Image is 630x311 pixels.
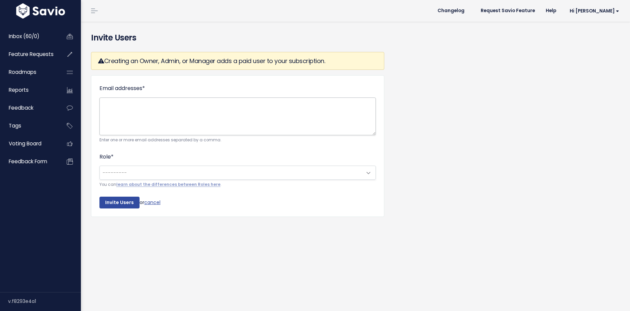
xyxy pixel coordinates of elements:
[2,154,56,169] a: Feedback form
[9,140,41,147] span: Voting Board
[9,33,39,40] span: Inbox (60/0)
[14,3,67,19] img: logo-white.9d6f32f41409.svg
[562,6,625,16] a: Hi [PERSON_NAME]
[99,84,376,208] form: or
[2,64,56,80] a: Roadmaps
[91,32,620,44] h4: Invite Users
[2,47,56,62] a: Feature Requests
[102,169,127,176] span: ---------
[8,292,81,310] div: v.f8293e4a1
[2,136,56,151] a: Voting Board
[438,8,464,13] span: Changelog
[99,152,114,162] label: Role
[2,118,56,134] a: Tags
[99,181,376,188] small: You can .
[9,104,33,111] span: Feedback
[9,51,54,58] span: Feature Requests
[99,197,140,209] input: Invite Users
[540,6,562,16] a: Help
[2,82,56,98] a: Reports
[98,56,377,65] h3: Creating an Owner, Admin, or Manager adds a paid user to your subscription.
[9,68,36,76] span: Roadmaps
[570,8,619,13] span: Hi [PERSON_NAME]
[9,122,21,129] span: Tags
[9,86,29,93] span: Reports
[99,137,376,144] small: Enter one or more email addresses separated by a comma.
[2,29,56,44] a: Inbox (60/0)
[475,6,540,16] a: Request Savio Feature
[99,84,145,93] label: Email addresses
[116,182,220,187] a: learn about the differences between Roles here
[9,158,47,165] span: Feedback form
[2,100,56,116] a: Feedback
[144,199,160,205] a: cancel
